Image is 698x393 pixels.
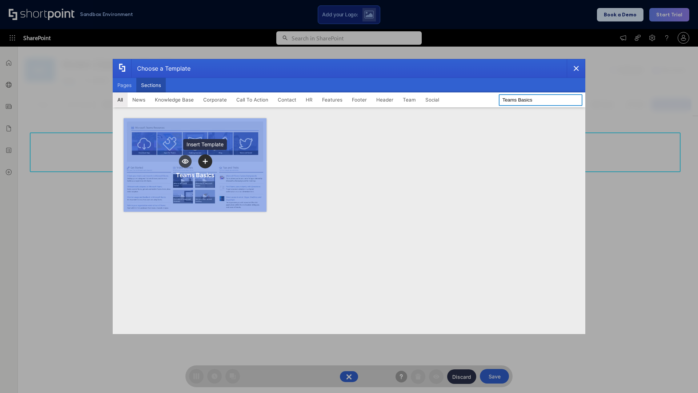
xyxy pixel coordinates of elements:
button: Sections [136,78,166,92]
button: Features [317,92,347,107]
input: Search [499,94,582,106]
button: Call To Action [232,92,273,107]
div: Teams Basics [176,171,214,179]
button: Header [372,92,398,107]
button: Pages [113,78,136,92]
button: Team [398,92,421,107]
iframe: Chat Widget [662,358,698,393]
button: HR [301,92,317,107]
button: Social [421,92,444,107]
button: Knowledge Base [150,92,198,107]
button: News [128,92,150,107]
button: Corporate [198,92,232,107]
button: Footer [347,92,372,107]
button: All [113,92,128,107]
div: Choose a Template [131,59,190,78]
div: template selector [113,59,585,334]
button: Contact [273,92,301,107]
